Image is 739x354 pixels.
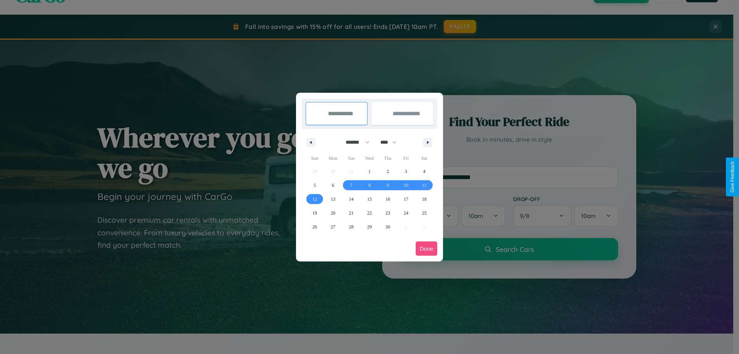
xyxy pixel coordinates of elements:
span: 19 [313,206,317,220]
button: 1 [360,164,378,178]
button: 30 [379,220,397,234]
span: 18 [422,192,426,206]
span: 12 [313,192,317,206]
span: Wed [360,152,378,164]
button: 7 [342,178,360,192]
span: 17 [404,192,408,206]
span: 15 [367,192,372,206]
span: 27 [331,220,335,234]
button: 26 [306,220,324,234]
button: 5 [306,178,324,192]
button: 29 [360,220,378,234]
button: 23 [379,206,397,220]
button: 11 [415,178,433,192]
span: Fri [397,152,415,164]
button: Done [416,242,437,256]
button: 20 [324,206,342,220]
div: Give Feedback [730,161,735,193]
span: 6 [332,178,334,192]
span: 7 [350,178,353,192]
button: 8 [360,178,378,192]
button: 24 [397,206,415,220]
button: 27 [324,220,342,234]
span: 21 [349,206,354,220]
button: 22 [360,206,378,220]
span: 10 [404,178,408,192]
span: Mon [324,152,342,164]
button: 25 [415,206,433,220]
button: 17 [397,192,415,206]
button: 12 [306,192,324,206]
span: 30 [385,220,390,234]
button: 3 [397,164,415,178]
span: 11 [422,178,426,192]
button: 9 [379,178,397,192]
span: Tue [342,152,360,164]
span: Sun [306,152,324,164]
span: 22 [367,206,372,220]
span: 28 [349,220,354,234]
span: 29 [367,220,372,234]
span: 5 [314,178,316,192]
button: 6 [324,178,342,192]
button: 10 [397,178,415,192]
span: Thu [379,152,397,164]
span: 13 [331,192,335,206]
span: 20 [331,206,335,220]
span: 4 [423,164,425,178]
span: 16 [385,192,390,206]
span: 14 [349,192,354,206]
button: 16 [379,192,397,206]
span: 26 [313,220,317,234]
button: 15 [360,192,378,206]
button: 21 [342,206,360,220]
span: 23 [385,206,390,220]
span: 8 [368,178,371,192]
span: 1 [368,164,371,178]
button: 14 [342,192,360,206]
button: 4 [415,164,433,178]
span: 2 [386,164,389,178]
span: 24 [404,206,408,220]
button: 19 [306,206,324,220]
button: 18 [415,192,433,206]
span: 3 [405,164,407,178]
span: 9 [386,178,389,192]
button: 13 [324,192,342,206]
span: Sat [415,152,433,164]
span: 25 [422,206,426,220]
button: 2 [379,164,397,178]
button: 28 [342,220,360,234]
